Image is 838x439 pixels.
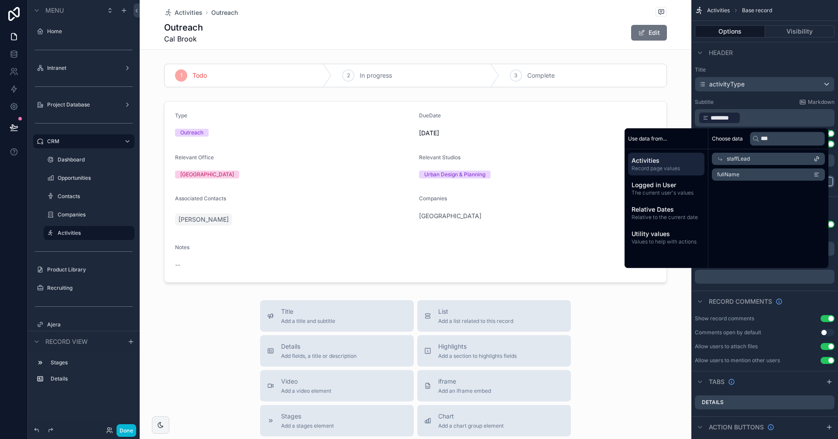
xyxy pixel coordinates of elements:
span: Logged in User [632,181,701,189]
label: Home [47,28,133,35]
span: Relative to the current date [632,214,701,221]
span: Chart [438,412,504,421]
label: Product Library [47,266,133,273]
span: Add an iframe embed [438,388,491,394]
span: Add fields, a title or description [281,353,357,360]
label: Companies [58,211,133,218]
span: Add a title and subtitle [281,318,335,325]
label: Details [51,375,131,382]
button: activityType [695,77,835,92]
span: The current user's values [632,189,701,196]
span: Add a chart group element [438,422,504,429]
button: Edit [631,25,667,41]
label: Subtitle [695,99,714,106]
label: CRM [47,138,117,145]
span: Stages [281,412,334,421]
div: Allow users to mention other users [695,357,780,364]
span: Markdown [808,99,835,106]
button: ChartAdd a chart group element [417,405,571,436]
label: Details [702,399,724,406]
button: TitleAdd a title and subtitle [260,300,414,332]
a: Outreach [211,8,238,17]
div: scrollable content [695,270,835,284]
span: Record comments [709,297,772,306]
label: Ajera [47,321,133,328]
span: Activities [707,7,730,14]
a: Activities [164,8,203,17]
label: Intranet [47,65,120,72]
div: Comments open by default [695,329,761,336]
span: Add a list related to this record [438,318,513,325]
label: Dashboard [58,156,133,163]
span: Add a section to highlights fields [438,353,517,360]
button: iframeAdd an iframe embed [417,370,571,401]
span: Highlights [438,342,517,351]
span: Tabs [709,377,725,386]
button: VideoAdd a video element [260,370,414,401]
button: Options [695,25,765,38]
span: Choose data [712,135,743,142]
span: Record page values [632,165,701,172]
label: Activities [58,230,129,237]
div: scrollable content [28,352,140,394]
span: Details [281,342,357,351]
span: Add a video element [281,388,331,394]
span: Title [281,307,335,316]
span: Values to help with actions [632,238,701,245]
span: activityType [709,80,745,89]
h1: Outreach [164,21,203,34]
button: ListAdd a list related to this record [417,300,571,332]
span: Action buttons [709,423,764,432]
span: Utility values [632,230,701,238]
button: StagesAdd a stages element [260,405,414,436]
span: staffLead [727,155,750,162]
div: Show record comments [695,315,754,322]
span: Use data from... [628,135,667,142]
span: Menu [45,6,64,15]
div: scrollable content [625,149,708,252]
button: HighlightsAdd a section to highlights fields [417,335,571,367]
button: Done [117,424,136,437]
button: Visibility [765,25,835,38]
div: Allow users to attach files [695,343,758,350]
label: Recruiting [47,285,133,292]
span: Video [281,377,331,386]
span: Header [709,48,733,57]
span: iframe [438,377,491,386]
label: Opportunities [58,175,133,182]
span: Add a stages element [281,422,334,429]
label: Stages [51,359,131,366]
label: Title [695,66,835,73]
label: Project Database [47,101,120,108]
a: Markdown [799,99,835,106]
span: Record view [45,337,88,346]
span: List [438,307,513,316]
button: DetailsAdd fields, a title or description [260,335,414,367]
span: Cal Brook [164,34,203,44]
div: scrollable content [695,109,835,127]
span: Base record [742,7,772,14]
span: Activities [632,156,701,165]
span: Relative Dates [632,205,701,214]
span: Activities [175,8,203,17]
label: Contacts [58,193,133,200]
